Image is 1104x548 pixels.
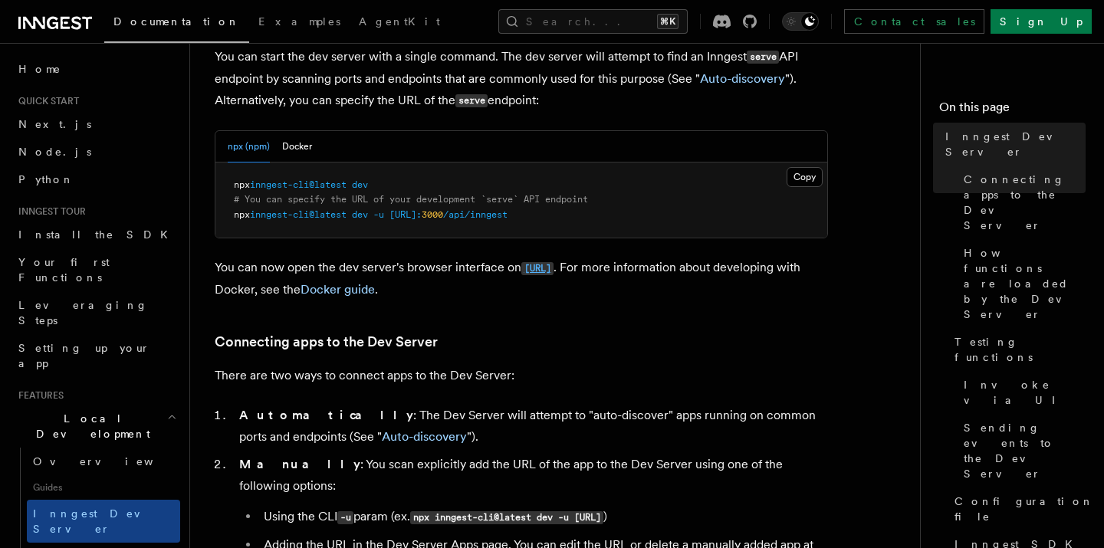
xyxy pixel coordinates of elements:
a: Next.js [12,110,180,138]
a: Setting up your app [12,334,180,377]
h4: On this page [939,98,1086,123]
span: Node.js [18,146,91,158]
a: Docker guide [301,282,375,297]
code: serve [455,94,488,107]
a: Examples [249,5,350,41]
a: Contact sales [844,9,984,34]
span: Configuration file [955,494,1094,524]
span: dev [352,179,368,190]
strong: Automatically [239,408,413,422]
span: inngest-cli@latest [250,179,347,190]
span: npx [234,179,250,190]
span: Home [18,61,61,77]
strong: Manually [239,457,360,471]
a: Overview [27,448,180,475]
span: # You can specify the URL of your development `serve` API endpoint [234,194,588,205]
span: -u [373,209,384,220]
span: npx [234,209,250,220]
code: serve [747,51,779,64]
span: Connecting apps to the Dev Server [964,172,1086,233]
button: Copy [787,167,823,187]
a: Testing functions [948,328,1086,371]
a: Connecting apps to the Dev Server [215,331,438,353]
a: Configuration file [948,487,1086,530]
span: Overview [33,455,191,468]
kbd: ⌘K [657,14,678,29]
p: You can start the dev server with a single command. The dev server will attempt to find an Innges... [215,46,828,112]
span: Inngest Dev Server [945,129,1086,159]
span: Sending events to the Dev Server [964,420,1086,481]
span: /api/inngest [443,209,508,220]
a: [URL] [521,260,554,274]
a: Inngest Dev Server [939,123,1086,166]
span: Python [18,173,74,185]
span: AgentKit [359,15,440,28]
a: Inngest Dev Server [27,500,180,543]
a: Documentation [104,5,249,43]
li: : The Dev Server will attempt to "auto-discover" apps running on common ports and endpoints (See ... [235,405,828,448]
code: -u [337,511,353,524]
span: Install the SDK [18,228,177,241]
span: Inngest Dev Server [33,507,164,535]
span: Setting up your app [18,342,150,369]
a: Python [12,166,180,193]
span: Next.js [18,118,91,130]
a: Auto-discovery [382,429,467,444]
span: Examples [258,15,340,28]
li: Using the CLI param (ex. ) [259,506,828,528]
span: Your first Functions [18,256,110,284]
button: Search...⌘K [498,9,688,34]
a: How functions are loaded by the Dev Server [958,239,1086,328]
button: Local Development [12,405,180,448]
span: Local Development [12,411,167,441]
code: [URL] [521,262,554,275]
span: Testing functions [955,334,1086,365]
a: Auto-discovery [700,71,785,86]
a: AgentKit [350,5,449,41]
span: Inngest tour [12,205,86,218]
span: inngest-cli@latest [250,209,347,220]
a: Invoke via UI [958,371,1086,414]
a: Home [12,55,180,83]
a: Your first Functions [12,248,180,291]
code: npx inngest-cli@latest dev -u [URL] [410,511,603,524]
span: Leveraging Steps [18,299,148,327]
p: You can now open the dev server's browser interface on . For more information about developing wi... [215,257,828,300]
span: Quick start [12,95,79,107]
span: Features [12,389,64,402]
span: How functions are loaded by the Dev Server [964,245,1086,322]
a: Sign Up [991,9,1092,34]
a: Sending events to the Dev Server [958,414,1086,487]
a: Install the SDK [12,221,180,248]
button: Docker [282,131,312,162]
button: Toggle dark mode [782,12,819,31]
span: dev [352,209,368,220]
span: 3000 [422,209,443,220]
a: Leveraging Steps [12,291,180,334]
p: There are two ways to connect apps to the Dev Server: [215,365,828,386]
button: npx (npm) [228,131,270,162]
span: [URL]: [389,209,422,220]
span: Invoke via UI [964,377,1086,408]
span: Guides [27,475,180,500]
span: Documentation [113,15,240,28]
a: Connecting apps to the Dev Server [958,166,1086,239]
a: Node.js [12,138,180,166]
